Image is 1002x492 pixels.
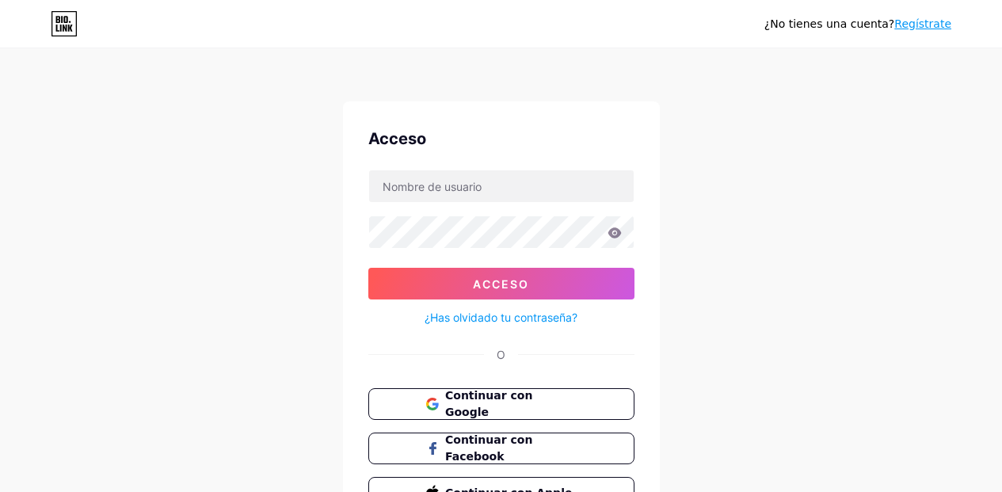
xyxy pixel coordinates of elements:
[473,277,529,291] font: Acceso
[764,17,894,30] font: ¿No tienes una cuenta?
[425,309,577,326] a: ¿Has olvidado tu contraseña?
[368,268,634,299] button: Acceso
[445,433,532,463] font: Continuar con Facebook
[445,389,532,418] font: Continuar con Google
[369,170,634,202] input: Nombre de usuario
[894,17,951,30] a: Regístrate
[368,388,634,420] button: Continuar con Google
[368,129,426,148] font: Acceso
[497,348,505,361] font: O
[368,433,634,464] button: Continuar con Facebook
[425,311,577,324] font: ¿Has olvidado tu contraseña?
